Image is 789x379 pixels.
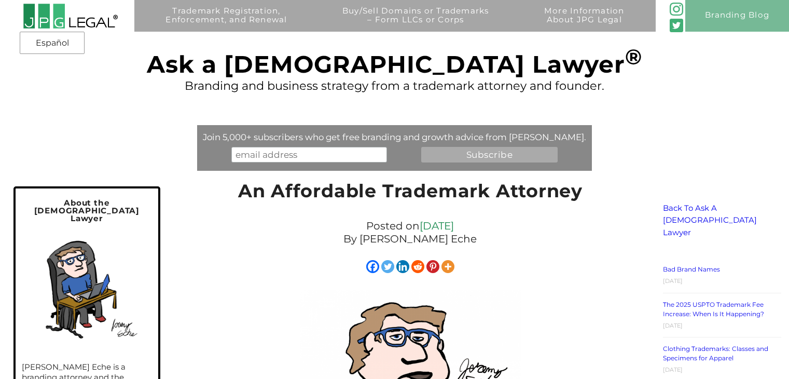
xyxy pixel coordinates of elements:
img: Self-portrait of Jeremy in his home office. [27,229,146,347]
a: [DATE] [420,220,454,232]
a: Linkedin [396,260,409,273]
img: 2016-logo-black-letters-3-r.png [23,3,118,29]
time: [DATE] [663,366,683,373]
time: [DATE] [663,322,683,329]
a: Pinterest [426,260,439,273]
img: Twitter_Social_Icon_Rounded_Square_Color-mid-green3-90.png [670,19,683,32]
input: Subscribe [421,147,558,163]
img: glyph-logo_May2016-green3-90.png [670,3,683,16]
a: Facebook [366,260,379,273]
a: Español [23,34,81,52]
a: Buy/Sell Domains or Trademarks– Form LLCs or Corps [319,7,513,38]
a: Reddit [411,260,424,273]
p: By [PERSON_NAME] Eche [242,233,578,246]
a: More [441,260,454,273]
input: email address [231,147,387,163]
a: More InformationAbout JPG Legal [520,7,648,38]
span: About the [DEMOGRAPHIC_DATA] Lawyer [34,198,140,223]
time: [DATE] [663,277,683,285]
a: Clothing Trademarks: Classes and Specimens for Apparel [663,345,768,362]
a: Twitter [381,260,394,273]
a: The 2025 USPTO Trademark Fee Increase: When Is It Happening? [663,301,764,318]
a: Bad Brand Names [663,265,720,273]
h1: An Affordable Trademark Attorney [237,181,584,207]
div: Posted on [237,217,584,248]
a: Trademark Registration,Enforcement, and Renewal [142,7,311,38]
a: Back To Ask A [DEMOGRAPHIC_DATA] Lawyer [663,203,757,237]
